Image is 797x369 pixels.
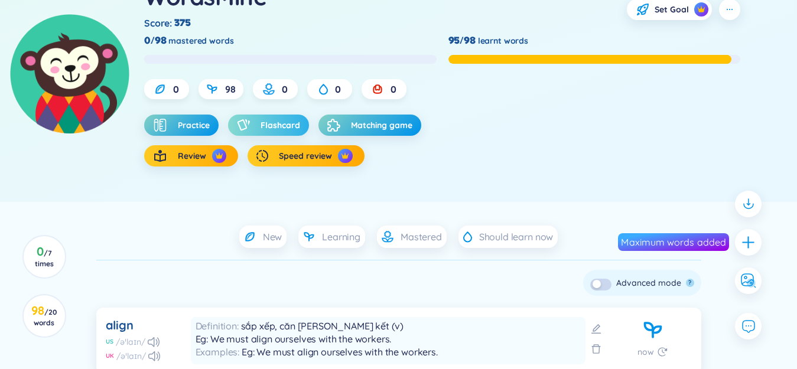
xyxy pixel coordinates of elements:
button: Matching game [318,115,421,136]
span: learnt words [478,34,528,47]
span: Flashcard [261,119,300,131]
span: Eg: We must align ourselves with the workers. [242,346,438,358]
button: Speed reviewcrown icon [248,145,364,166]
span: Definition [196,320,241,332]
div: Score : [144,17,193,30]
button: Reviewcrown icon [144,145,238,166]
div: US [106,338,113,346]
span: Should learn now [479,230,553,243]
div: Advanced mode [616,276,681,289]
div: UK [106,352,114,360]
img: crown icon [215,152,223,160]
div: /əˈlaɪn/ [116,336,146,348]
button: ? [686,279,694,287]
span: Mastered [401,230,442,243]
span: Practice [178,119,210,131]
img: crown icon [341,152,349,160]
div: 0/98 [144,34,166,47]
span: Learning [322,230,360,243]
span: Examples [196,346,242,358]
span: 375 [174,17,191,30]
span: mastered words [168,34,233,47]
span: 0 [173,83,179,96]
span: New [263,230,282,243]
div: /əˈlaɪn/ [116,350,147,362]
span: 0 [282,83,288,96]
span: Speed review [279,150,332,162]
span: Set Goal [655,4,689,15]
button: Practice [144,115,219,136]
div: align [106,317,134,334]
button: Flashcard [228,115,309,136]
span: now [637,345,654,358]
span: 0 [335,83,341,96]
div: 95/98 [448,34,476,47]
span: / 7 times [35,249,54,268]
img: crown icon [697,5,705,14]
span: 98 [225,83,236,96]
span: plus [741,235,756,250]
h3: 0 [31,247,57,268]
span: / 20 words [34,308,57,327]
h3: 98 [31,306,57,327]
span: Matching game [351,119,412,131]
span: 0 [391,83,396,96]
span: Review [178,150,206,162]
span: sắp xếp, căn [PERSON_NAME] kết (v) Eg: We must align ourselves with the workers. [196,320,404,345]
